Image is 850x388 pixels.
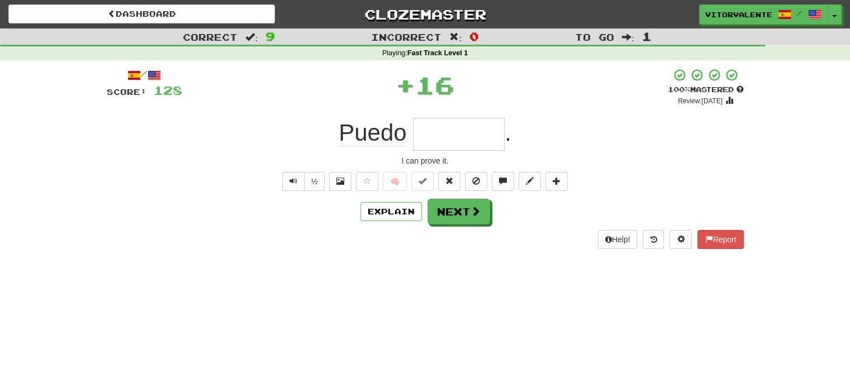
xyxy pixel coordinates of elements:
[705,9,772,20] span: VitorValente
[598,230,638,249] button: Help!
[292,4,558,24] a: Clozemaster
[519,172,541,191] button: Edit sentence (alt+d)
[428,199,490,224] button: Next
[154,83,182,97] span: 128
[699,4,828,25] a: VitorValente /
[642,30,652,43] span: 1
[245,32,258,42] span: :
[505,119,511,146] span: .
[282,172,305,191] button: Play sentence audio (ctl+space)
[107,68,182,82] div: /
[668,85,690,94] span: 100 %
[411,172,434,191] button: Set this sentence to 100% Mastered (alt+m)
[465,172,487,191] button: Ignore sentence (alt+i)
[438,172,460,191] button: Reset to 0% Mastered (alt+r)
[183,31,238,42] span: Correct
[280,172,325,191] div: Text-to-speech controls
[643,230,664,249] button: Round history (alt+y)
[545,172,568,191] button: Add to collection (alt+a)
[797,9,802,17] span: /
[339,119,406,146] span: Puedo
[678,97,723,105] small: Review: [DATE]
[396,68,415,102] span: +
[8,4,275,23] a: Dashboard
[360,202,422,221] button: Explain
[407,49,468,57] strong: Fast Track Level 1
[329,172,352,191] button: Show image (alt+x)
[107,87,147,97] span: Score:
[304,172,325,191] button: ½
[415,71,454,99] span: 16
[107,155,744,166] div: I can prove it.
[356,172,378,191] button: Favorite sentence (alt+f)
[575,31,614,42] span: To go
[668,85,744,95] div: Mastered
[697,230,743,249] button: Report
[622,32,634,42] span: :
[265,30,275,43] span: 9
[492,172,514,191] button: Discuss sentence (alt+u)
[469,30,479,43] span: 0
[449,32,462,42] span: :
[383,172,407,191] button: 🧠
[371,31,441,42] span: Incorrect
